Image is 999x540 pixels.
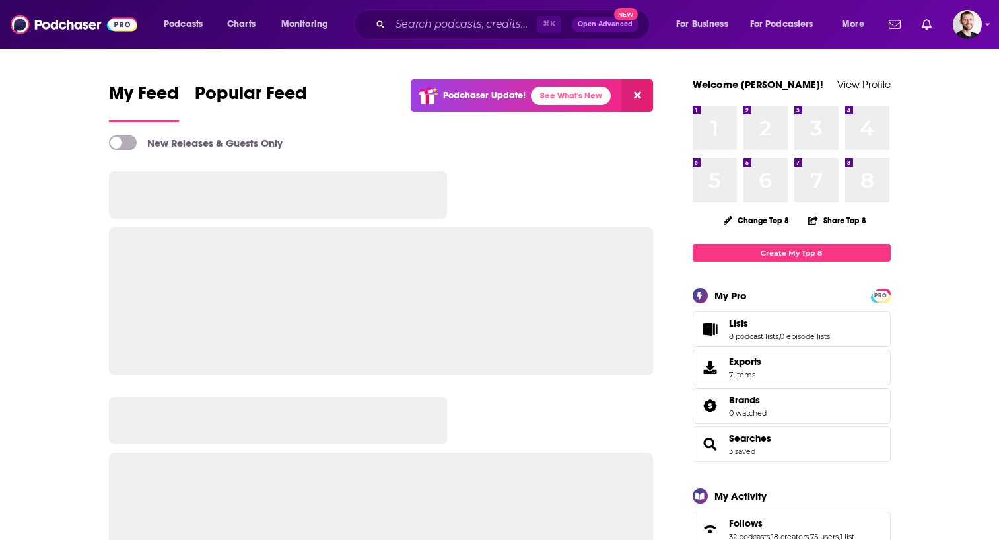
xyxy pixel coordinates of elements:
a: 3 saved [729,447,755,456]
span: Follows [729,518,763,529]
a: Searches [729,432,771,444]
a: View Profile [837,78,891,91]
button: open menu [741,14,833,35]
button: open menu [833,14,881,35]
span: More [842,15,864,34]
img: User Profile [953,10,982,39]
span: Popular Feed [195,82,307,112]
span: Exports [697,358,724,377]
a: Popular Feed [195,82,307,122]
button: open menu [667,14,745,35]
button: open menu [155,14,220,35]
span: For Business [676,15,728,34]
span: Charts [227,15,256,34]
a: My Feed [109,82,179,122]
a: Searches [697,435,724,453]
span: Brands [693,388,891,424]
button: Change Top 8 [716,212,798,229]
a: Welcome [PERSON_NAME]! [693,78,823,91]
span: New [614,8,638,20]
span: For Podcasters [750,15,813,34]
span: Podcasts [164,15,203,34]
input: Search podcasts, credits, & more... [390,14,537,35]
span: Monitoring [281,15,328,34]
p: Podchaser Update! [443,90,526,101]
button: Show profile menu [953,10,982,39]
a: Show notifications dropdown [916,13,937,36]
span: Logged in as jaheld24 [953,10,982,39]
a: Follows [697,520,724,539]
span: My Feed [109,82,179,112]
span: Exports [729,356,761,367]
button: Open AdvancedNew [572,17,638,32]
a: 0 episode lists [780,332,830,341]
a: Brands [697,397,724,415]
a: Follows [729,518,854,529]
a: Brands [729,394,767,406]
a: Exports [693,350,891,385]
span: PRO [873,291,889,301]
a: 0 watched [729,408,767,418]
a: 8 podcast lists [729,332,778,341]
a: Lists [697,320,724,338]
span: ⌘ K [537,16,561,33]
span: Searches [693,426,891,462]
a: Charts [219,14,263,35]
div: My Activity [714,490,767,502]
span: Lists [693,311,891,347]
a: PRO [873,290,889,300]
button: Share Top 8 [808,208,867,233]
span: , [778,332,780,341]
span: 7 items [729,370,761,379]
a: Lists [729,317,830,329]
span: Brands [729,394,760,406]
a: See What's New [531,87,611,105]
img: Podchaser - Follow, Share and Rate Podcasts [11,12,137,37]
div: Search podcasts, credits, & more... [366,9,662,40]
a: Create My Top 8 [693,244,891,262]
div: My Pro [714,289,747,302]
span: Open Advanced [578,21,633,28]
a: New Releases & Guests Only [109,135,283,150]
a: Show notifications dropdown [883,13,906,36]
span: Lists [729,317,748,329]
button: open menu [272,14,345,35]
